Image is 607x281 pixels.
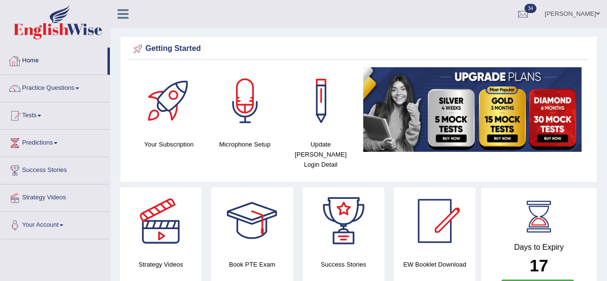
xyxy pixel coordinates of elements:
a: Your Account [0,212,110,236]
h4: Strategy Videos [120,259,202,269]
a: Practice Questions [0,75,110,99]
a: Predictions [0,130,110,154]
a: Strategy Videos [0,184,110,208]
a: Success Stories [0,157,110,181]
b: 17 [530,256,548,275]
h4: Your Subscription [136,139,202,149]
h4: Update [PERSON_NAME] Login Detail [287,139,354,170]
img: small5.jpg [363,67,582,152]
span: 34 [524,4,536,13]
h4: Success Stories [303,259,384,269]
div: Getting Started [131,42,586,56]
h4: Book PTE Exam [211,259,293,269]
a: Home [0,48,107,72]
h4: Microphone Setup [212,139,278,149]
a: Tests [0,102,110,126]
h4: Days to Expiry [491,243,586,252]
h4: EW Booklet Download [394,259,476,269]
